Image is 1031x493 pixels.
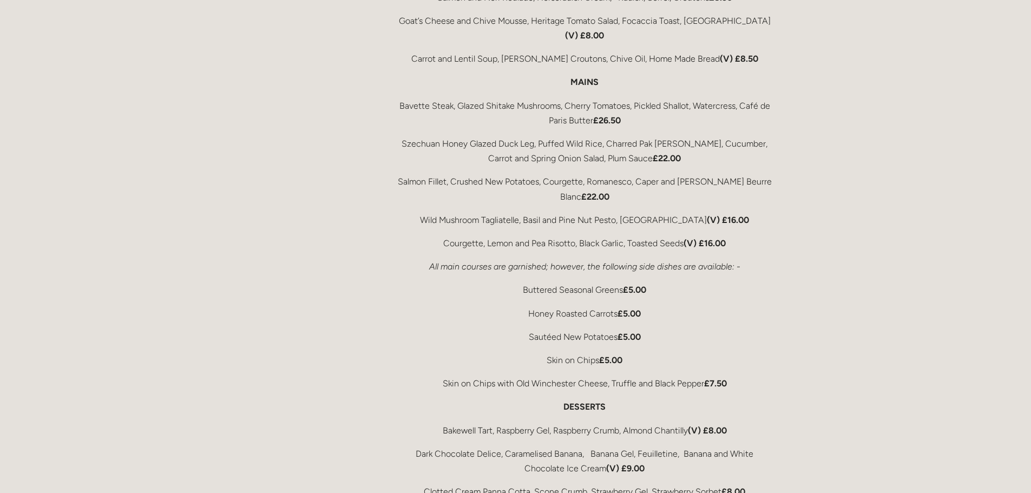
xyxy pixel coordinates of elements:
p: Bakewell Tart, Raspberry Gel, Raspberry Crumb, Almond Chantilly [395,423,774,438]
p: Bavette Steak, Glazed Shitake Mushrooms, Cherry Tomatoes, Pickled Shallot, Watercress, Café de Pa... [395,98,774,128]
strong: £26.50 [593,115,621,126]
strong: £7.50 [704,378,727,389]
strong: £5.00 [623,285,646,295]
em: All main courses are garnished; however, the following side dishes are available: - [429,261,740,272]
strong: MAINS [570,77,599,87]
strong: (V) £16.00 [707,215,749,225]
strong: (V) £16.00 [684,238,726,248]
p: Carrot and Lentil Soup, [PERSON_NAME] Croutons, Chive Oil, Home Made Bread [395,51,774,66]
p: Dark Chocolate Delice, Caramelised Banana, Banana Gel, Feuilletine, Banana and White Chocolate Ic... [395,446,774,476]
p: Sautéed New Potatoes [395,330,774,344]
p: Honey Roasted Carrots [395,306,774,321]
strong: £22.00 [581,192,609,202]
strong: £5.00 [599,355,622,365]
p: Skin on Chips with Old Winchester Cheese, Truffle and Black Pepper [395,376,774,391]
strong: £22.00 [653,153,681,163]
p: Salmon Fillet, Crushed New Potatoes, Courgette, Romanesco, Caper and [PERSON_NAME] Beurre Blanc [395,174,774,203]
p: Courgette, Lemon and Pea Risotto, Black Garlic, Toasted Seeds [395,236,774,251]
strong: (V) £8.50 [720,54,758,64]
p: Buttered Seasonal Greens [395,282,774,297]
p: Goat’s Cheese and Chive Mousse, Heritage Tomato Salad, Focaccia Toast, [GEOGRAPHIC_DATA] [395,14,774,43]
p: Skin on Chips [395,353,774,367]
strong: £5.00 [618,332,641,342]
p: Szechuan Honey Glazed Duck Leg, Puffed Wild Rice, Charred Pak [PERSON_NAME], Cucumber, Carrot and... [395,136,774,166]
strong: DESSERTS [563,402,606,412]
strong: (V) £8.00 [565,30,604,41]
p: Wild Mushroom Tagliatelle, Basil and Pine Nut Pesto, [GEOGRAPHIC_DATA] [395,213,774,227]
strong: (V) £9.00 [606,463,645,474]
strong: £5.00 [618,308,641,319]
strong: (V) £8.00 [688,425,727,436]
